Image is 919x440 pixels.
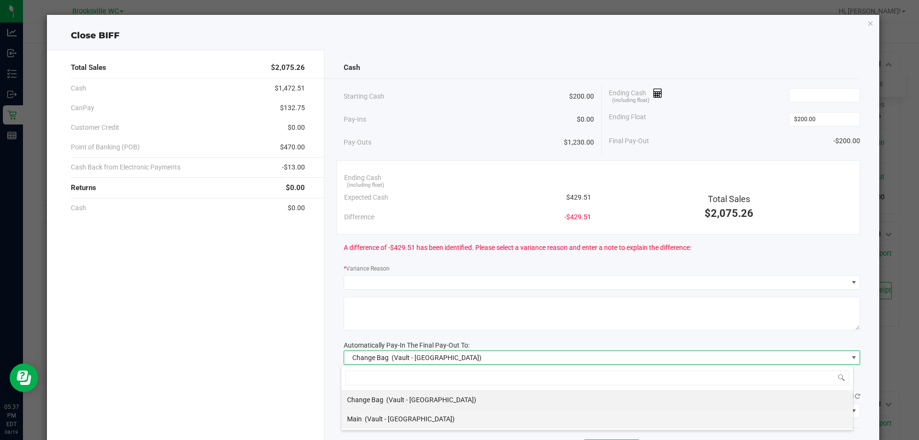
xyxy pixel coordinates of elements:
span: $200.00 [569,91,594,102]
span: (Vault - [GEOGRAPHIC_DATA]) [365,415,455,423]
span: -$200.00 [833,136,860,146]
div: Returns [71,178,305,198]
span: $0.00 [288,123,305,133]
span: Total Sales [71,62,106,73]
span: $470.00 [280,142,305,152]
span: (Vault - [GEOGRAPHIC_DATA]) [392,354,482,361]
span: Change Bag [352,354,389,361]
span: Main [347,415,362,423]
span: $0.00 [286,182,305,193]
span: Cash [344,62,360,73]
span: $132.75 [280,103,305,113]
span: $1,472.51 [275,83,305,93]
span: Ending Cash [609,88,662,102]
span: Automatically Pay-In The Final Pay-Out To: [344,341,470,349]
span: Point of Banking (POB) [71,142,140,152]
span: Expected Cash [344,192,388,203]
span: A difference of -$429.51 has been identified. Please select a variance reason and enter a note to... [344,243,691,253]
span: CanPay [71,103,94,113]
span: Cash [71,83,86,93]
span: Pay-Outs [344,137,371,147]
span: Starting Cash [344,91,384,102]
span: (Vault - [GEOGRAPHIC_DATA]) [386,396,476,404]
span: -$13.00 [282,162,305,172]
span: $0.00 [288,203,305,213]
span: $429.51 [566,192,591,203]
span: $2,075.26 [271,62,305,73]
span: $0.00 [577,114,594,124]
span: Ending Cash [344,173,381,183]
span: Pay-Ins [344,114,366,124]
span: Final Pay-Out [609,136,649,146]
span: Cash [71,203,86,213]
span: (including float) [347,181,384,190]
span: Ending Float [609,112,646,126]
label: Variance Reason [344,264,390,273]
span: $2,075.26 [705,207,753,219]
span: Customer Credit [71,123,119,133]
span: (including float) [612,97,650,105]
div: Close BIFF [47,29,880,42]
span: Cash Back from Electronic Payments [71,162,180,172]
span: $1,230.00 [564,137,594,147]
span: Change Bag [347,396,383,404]
span: -$429.51 [564,212,591,222]
span: Total Sales [708,194,750,204]
iframe: Resource center [10,363,38,392]
span: Difference [344,212,374,222]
